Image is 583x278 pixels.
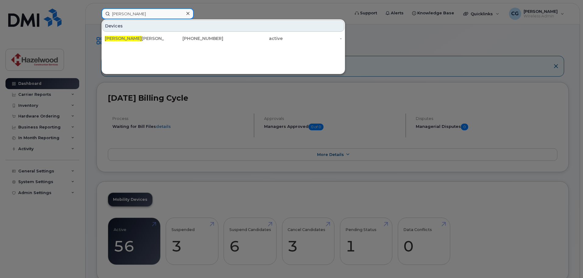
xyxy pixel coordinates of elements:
[102,20,344,32] div: Devices
[164,35,224,42] div: [PHONE_NUMBER]
[105,35,164,42] div: [PERSON_NAME]
[102,33,344,44] a: [PERSON_NAME][PERSON_NAME][PHONE_NUMBER]active-
[105,36,142,41] span: [PERSON_NAME]
[283,35,342,42] div: -
[223,35,283,42] div: active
